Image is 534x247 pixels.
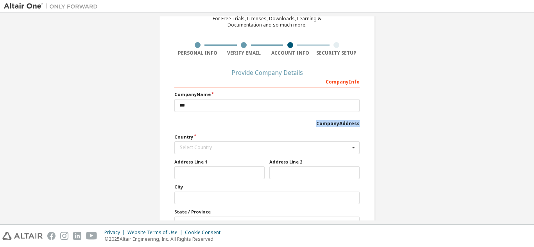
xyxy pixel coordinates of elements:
[174,91,360,98] label: Company Name
[73,232,81,240] img: linkedin.svg
[47,232,56,240] img: facebook.svg
[86,232,97,240] img: youtube.svg
[174,70,360,75] div: Provide Company Details
[174,159,265,165] label: Address Line 1
[127,229,185,236] div: Website Terms of Use
[2,232,43,240] img: altair_logo.svg
[174,209,360,215] label: State / Province
[104,236,225,242] p: © 2025 Altair Engineering, Inc. All Rights Reserved.
[104,229,127,236] div: Privacy
[269,159,360,165] label: Address Line 2
[174,50,221,56] div: Personal Info
[4,2,102,10] img: Altair One
[185,229,225,236] div: Cookie Consent
[174,134,360,140] label: Country
[180,145,350,150] div: Select Country
[221,50,267,56] div: Verify Email
[213,16,321,28] div: For Free Trials, Licenses, Downloads, Learning & Documentation and so much more.
[267,50,314,56] div: Account Info
[314,50,360,56] div: Security Setup
[174,75,360,87] div: Company Info
[174,184,360,190] label: City
[174,117,360,129] div: Company Address
[60,232,68,240] img: instagram.svg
